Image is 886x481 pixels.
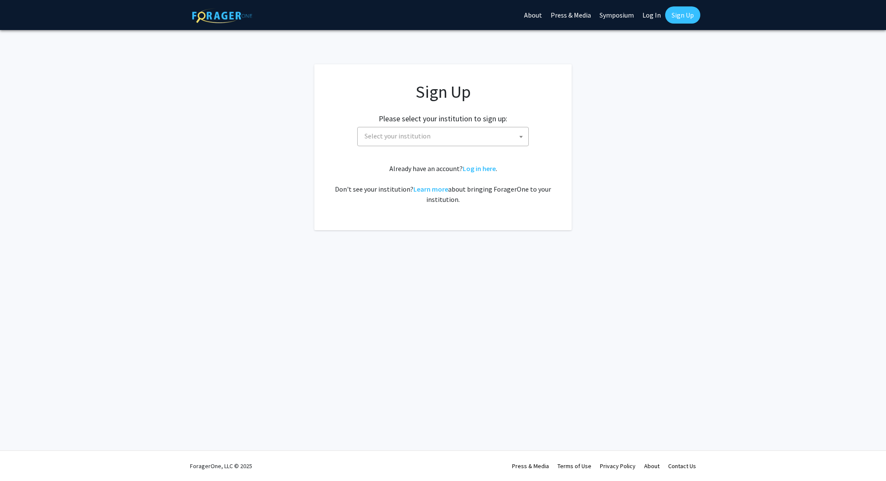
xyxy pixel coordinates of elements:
[600,462,636,470] a: Privacy Policy
[463,164,496,173] a: Log in here
[190,451,252,481] div: ForagerOne, LLC © 2025
[357,127,529,146] span: Select your institution
[668,462,696,470] a: Contact Us
[413,185,448,193] a: Learn more about bringing ForagerOne to your institution
[361,127,528,145] span: Select your institution
[558,462,591,470] a: Terms of Use
[365,132,431,140] span: Select your institution
[331,81,555,102] h1: Sign Up
[665,6,700,24] a: Sign Up
[512,462,549,470] a: Press & Media
[192,8,252,23] img: ForagerOne Logo
[331,163,555,204] div: Already have an account? . Don't see your institution? about bringing ForagerOne to your institut...
[644,462,660,470] a: About
[379,114,507,123] h2: Please select your institution to sign up:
